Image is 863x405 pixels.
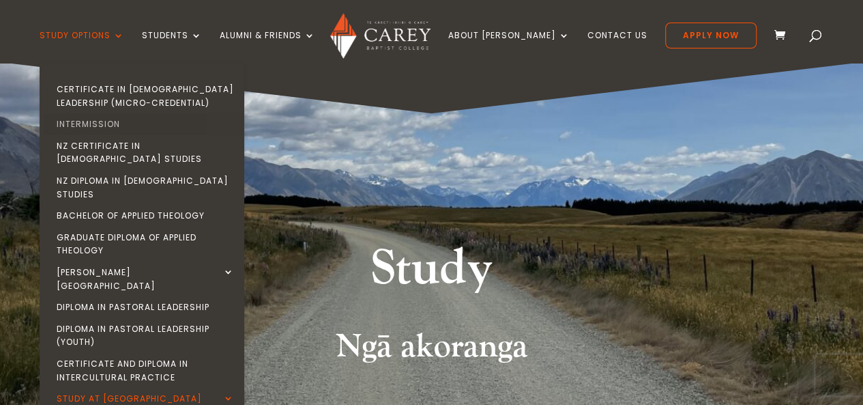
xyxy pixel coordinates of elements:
h1: Study [176,237,688,308]
img: Carey Baptist College [330,13,430,59]
a: NZ Diploma in [DEMOGRAPHIC_DATA] Studies [43,170,248,205]
a: Study Options [40,31,124,63]
a: Certificate in [DEMOGRAPHIC_DATA] Leadership (Micro-credential) [43,79,248,113]
a: Contact Us [587,31,647,63]
a: Apply Now [665,23,757,48]
a: Students [142,31,202,63]
a: Certificate and Diploma in Intercultural Practice [43,353,248,388]
h2: Ngā akoranga [87,327,777,374]
a: Diploma in Pastoral Leadership [43,296,248,318]
a: About [PERSON_NAME] [448,31,570,63]
a: NZ Certificate in [DEMOGRAPHIC_DATA] Studies [43,135,248,170]
a: Graduate Diploma of Applied Theology [43,227,248,262]
a: Bachelor of Applied Theology [43,205,248,227]
a: Diploma in Pastoral Leadership (Youth) [43,318,248,353]
a: [PERSON_NAME][GEOGRAPHIC_DATA] [43,262,248,296]
a: Alumni & Friends [220,31,315,63]
a: Intermission [43,113,248,135]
